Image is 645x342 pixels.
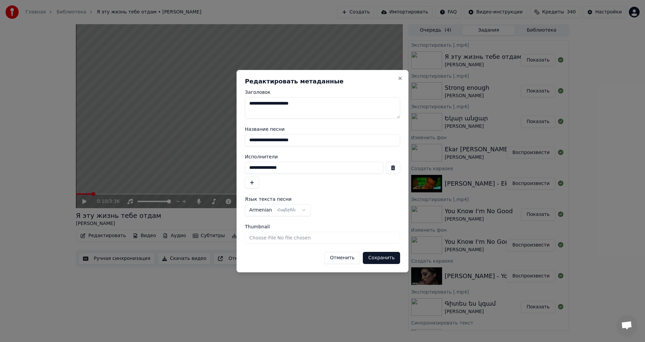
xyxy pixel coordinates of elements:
label: Исполнители [245,154,400,159]
h2: Редактировать метаданные [245,78,400,84]
span: Язык текста песни [245,197,292,201]
button: Сохранить [363,252,400,264]
label: Название песни [245,127,400,131]
button: Отменить [324,252,360,264]
label: Заголовок [245,90,400,94]
span: Thumbnail [245,224,270,229]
